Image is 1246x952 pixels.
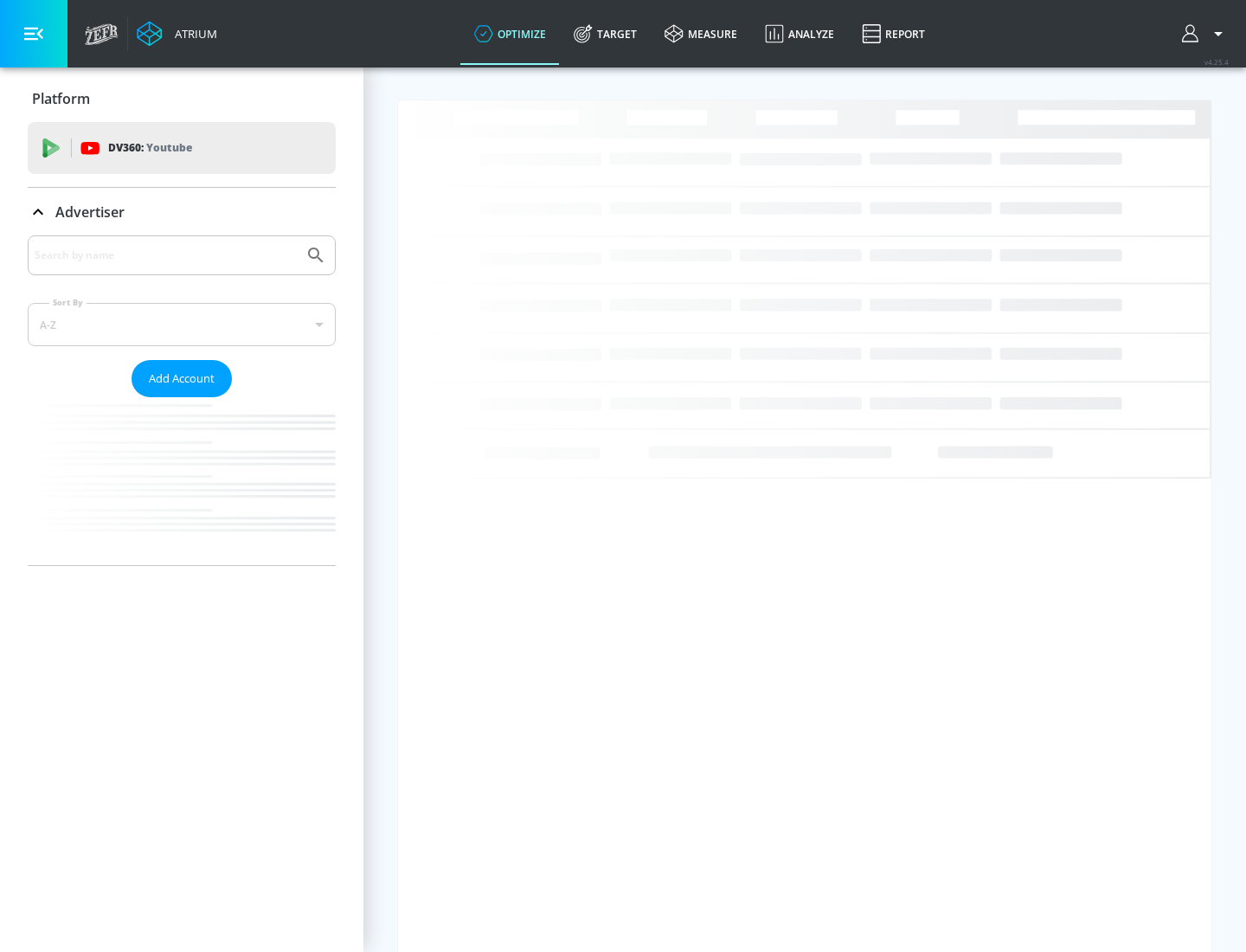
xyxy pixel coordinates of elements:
p: Youtube [146,138,192,157]
input: Search by name [35,244,297,267]
p: Advertiser [55,203,125,222]
div: A-Z [28,303,336,346]
button: Add Account [132,360,232,397]
a: optimize [460,3,560,65]
a: Analyze [751,3,848,65]
a: measure [651,3,751,65]
span: v 4.25.4 [1204,57,1229,67]
span: Add Account [149,369,215,389]
a: Report [848,3,939,65]
div: Atrium [168,26,217,42]
div: DV360: Youtube [28,122,336,174]
div: Platform [28,74,336,123]
div: Advertiser [28,188,336,236]
div: Advertiser [28,235,336,565]
label: Sort By [49,297,87,308]
a: Atrium [137,21,217,47]
a: Target [560,3,651,65]
p: Platform [32,89,90,108]
nav: list of Advertiser [28,397,336,565]
p: DV360: [108,138,192,158]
